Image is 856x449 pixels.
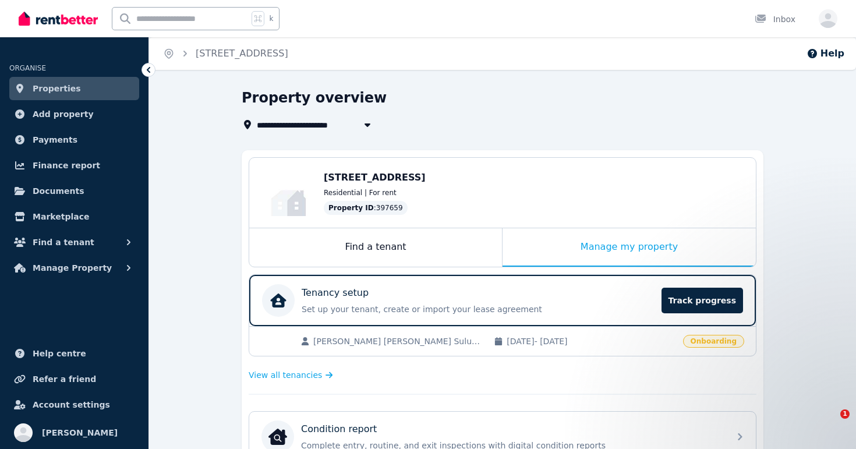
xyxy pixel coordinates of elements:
a: Account settings [9,393,139,416]
a: Documents [9,179,139,203]
span: Properties [33,82,81,96]
span: Find a tenant [33,235,94,249]
span: Track progress [662,288,743,313]
a: Help centre [9,342,139,365]
span: ORGANISE [9,64,46,72]
a: Properties [9,77,139,100]
span: 1 [840,409,850,419]
button: Find a tenant [9,231,139,254]
img: Condition report [268,427,287,446]
span: Manage Property [33,261,112,275]
a: View all tenancies [249,369,333,381]
a: Add property [9,102,139,126]
a: [STREET_ADDRESS] [196,48,288,59]
span: k [269,14,273,23]
p: Set up your tenant, create or import your lease agreement [302,303,655,315]
span: Payments [33,133,77,147]
button: Manage Property [9,256,139,280]
button: Help [807,47,844,61]
span: Marketplace [33,210,89,224]
div: Manage my property [503,228,756,267]
div: : 397659 [324,201,408,215]
span: Property ID [328,203,374,213]
span: Help centre [33,347,86,360]
a: Finance report [9,154,139,177]
span: Refer a friend [33,372,96,386]
img: RentBetter [19,10,98,27]
span: Onboarding [683,335,744,348]
span: [PERSON_NAME] [PERSON_NAME] Suluo'o [PERSON_NAME] [PERSON_NAME] [313,335,482,347]
span: Add property [33,107,94,121]
span: View all tenancies [249,369,322,381]
span: Finance report [33,158,100,172]
span: Account settings [33,398,110,412]
span: Residential | For rent [324,188,397,197]
span: [DATE] - [DATE] [507,335,675,347]
iframe: Intercom live chat [816,409,844,437]
h1: Property overview [242,89,387,107]
div: Find a tenant [249,228,502,267]
span: [PERSON_NAME] [42,426,118,440]
a: Marketplace [9,205,139,228]
div: Inbox [755,13,795,25]
a: Refer a friend [9,367,139,391]
span: Documents [33,184,84,198]
nav: Breadcrumb [149,37,302,70]
a: Payments [9,128,139,151]
p: Condition report [301,422,377,436]
a: Tenancy setupSet up your tenant, create or import your lease agreementTrack progress [249,275,756,326]
p: Tenancy setup [302,286,369,300]
span: [STREET_ADDRESS] [324,172,426,183]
